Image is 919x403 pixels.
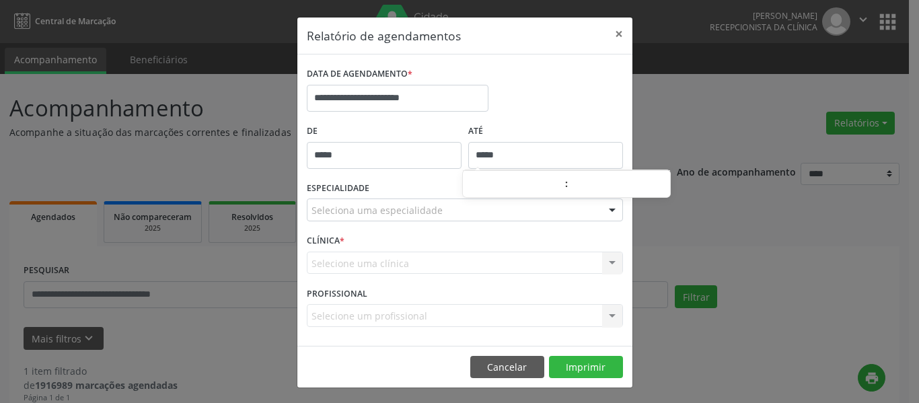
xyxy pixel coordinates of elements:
label: DATA DE AGENDAMENTO [307,64,412,85]
h5: Relatório de agendamentos [307,27,461,44]
button: Imprimir [549,356,623,379]
label: De [307,121,462,142]
button: Cancelar [470,356,544,379]
label: CLÍNICA [307,231,344,252]
span: : [564,170,568,197]
button: Close [605,17,632,50]
input: Hour [463,172,564,198]
input: Minute [568,172,670,198]
label: ESPECIALIDADE [307,178,369,199]
span: Seleciona uma especialidade [311,203,443,217]
label: ATÉ [468,121,623,142]
label: PROFISSIONAL [307,283,367,304]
